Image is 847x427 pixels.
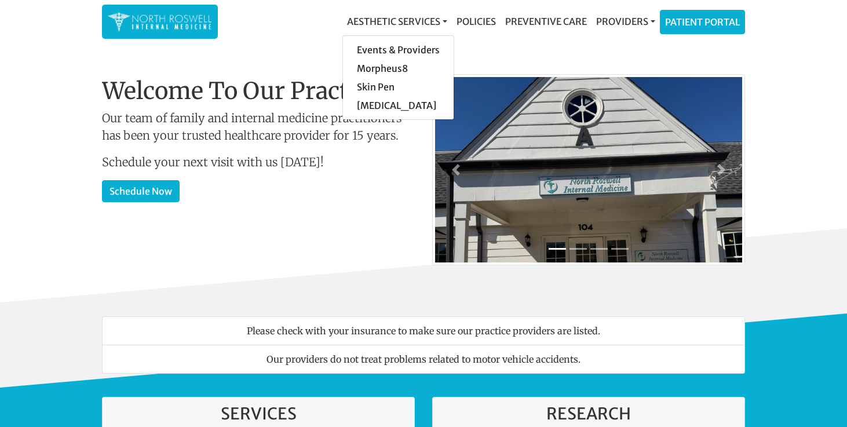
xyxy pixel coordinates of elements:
a: Aesthetic Services [342,10,452,33]
a: Policies [452,10,501,33]
a: Providers [592,10,660,33]
a: Schedule Now [102,180,180,202]
a: Morpheus8 [343,59,454,78]
img: North Roswell Internal Medicine [108,10,212,33]
h3: Services [114,404,403,424]
h3: Research [444,404,733,424]
a: Preventive Care [501,10,592,33]
a: Events & Providers [343,41,454,59]
a: Skin Pen [343,78,454,96]
a: [MEDICAL_DATA] [343,96,454,115]
li: Please check with your insurance to make sure our practice providers are listed. [102,316,745,345]
h1: Welcome To Our Practice [102,77,415,105]
p: Our team of family and internal medicine practitioners has been your trusted healthcare provider ... [102,110,415,144]
li: Our providers do not treat problems related to motor vehicle accidents. [102,345,745,374]
p: Schedule your next visit with us [DATE]! [102,154,415,171]
a: Patient Portal [660,10,744,34]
